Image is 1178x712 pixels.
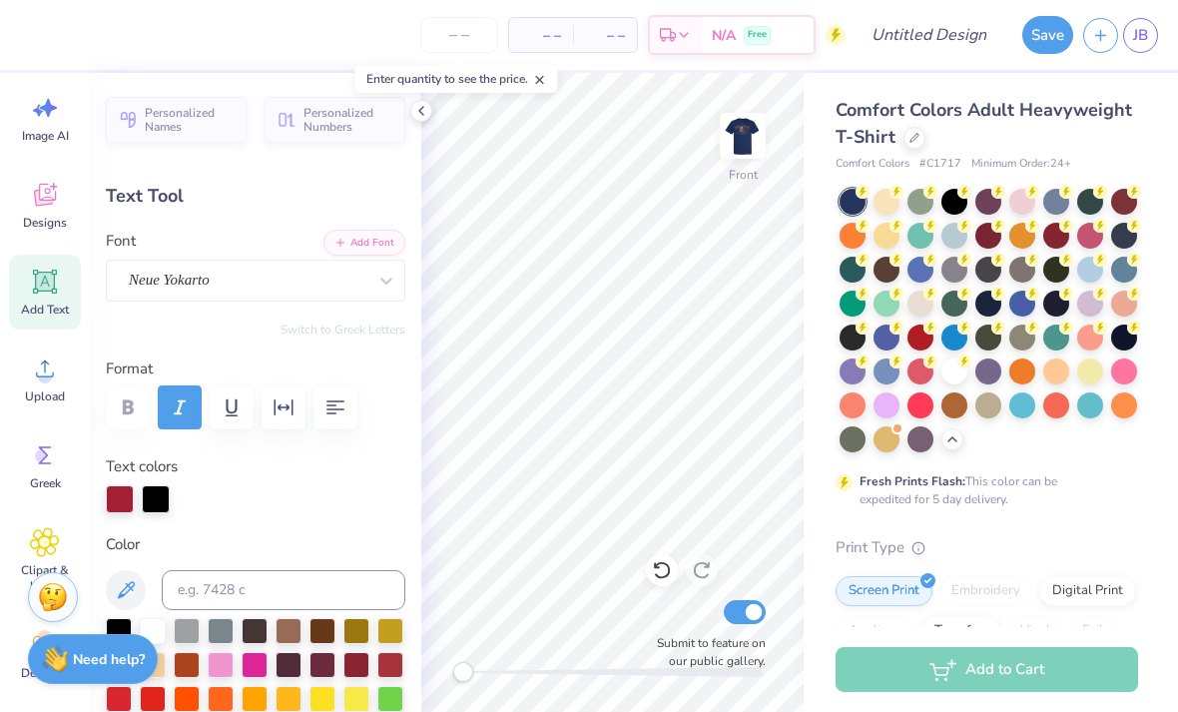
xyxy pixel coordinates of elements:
[836,576,932,606] div: Screen Print
[1007,616,1063,646] div: Vinyl
[723,116,763,156] img: Front
[836,98,1132,149] span: Comfort Colors Adult Heavyweight T-Shirt
[323,230,405,256] button: Add Font
[921,616,1001,646] div: Transfers
[1039,576,1136,606] div: Digital Print
[106,183,405,210] div: Text Tool
[145,106,235,134] span: Personalized Names
[106,533,405,556] label: Color
[30,475,61,491] span: Greek
[12,562,78,594] span: Clipart & logos
[420,17,498,53] input: – –
[265,97,405,143] button: Personalized Numbers
[25,388,65,404] span: Upload
[919,156,961,173] span: # C1717
[1069,616,1116,646] div: Foil
[836,536,1138,559] div: Print Type
[453,662,473,682] div: Accessibility label
[646,634,766,670] label: Submit to feature on our public gallery.
[73,650,145,669] strong: Need help?
[971,156,1071,173] span: Minimum Order: 24 +
[281,322,405,338] button: Switch to Greek Letters
[22,128,69,144] span: Image AI
[162,570,405,610] input: e.g. 7428 c
[106,357,405,380] label: Format
[860,473,965,489] strong: Fresh Prints Flash:
[106,230,136,253] label: Font
[836,156,909,173] span: Comfort Colors
[23,215,67,231] span: Designs
[712,25,736,46] span: N/A
[521,25,561,46] span: – –
[1123,18,1158,53] a: JB
[106,455,178,478] label: Text colors
[21,302,69,318] span: Add Text
[836,616,915,646] div: Applique
[355,65,558,93] div: Enter quantity to see the price.
[856,15,1002,55] input: Untitled Design
[303,106,393,134] span: Personalized Numbers
[860,472,1105,508] div: This color can be expedited for 5 day delivery.
[729,166,758,184] div: Front
[21,665,69,681] span: Decorate
[748,28,767,42] span: Free
[106,97,247,143] button: Personalized Names
[1133,24,1148,47] span: JB
[585,25,625,46] span: – –
[1022,16,1073,54] button: Save
[938,576,1033,606] div: Embroidery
